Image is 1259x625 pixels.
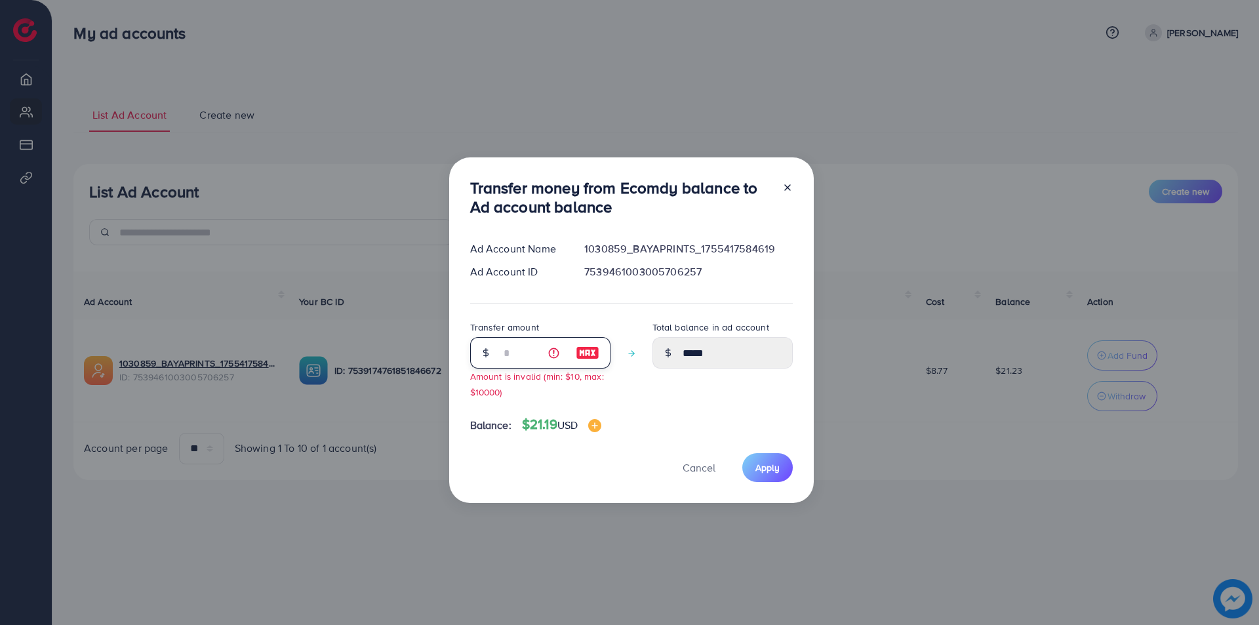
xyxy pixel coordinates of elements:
div: Ad Account ID [460,264,574,279]
h4: $21.19 [522,416,601,433]
span: USD [557,418,578,432]
h3: Transfer money from Ecomdy balance to Ad account balance [470,178,772,216]
span: Balance: [470,418,511,433]
img: image [576,345,599,361]
button: Apply [742,453,793,481]
span: Apply [755,461,780,474]
img: image [588,419,601,432]
div: 1030859_BAYAPRINTS_1755417584619 [574,241,803,256]
div: Ad Account Name [460,241,574,256]
label: Total balance in ad account [652,321,769,334]
div: 7539461003005706257 [574,264,803,279]
label: Transfer amount [470,321,539,334]
span: Cancel [683,460,715,475]
small: Amount is invalid (min: $10, max: $10000) [470,370,604,397]
button: Cancel [666,453,732,481]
